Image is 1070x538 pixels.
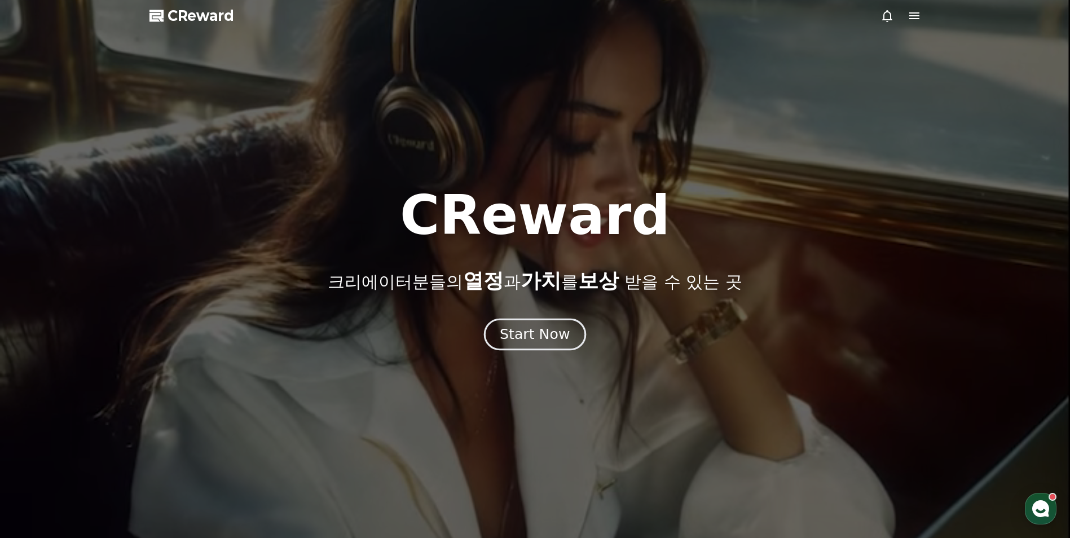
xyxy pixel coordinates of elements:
[578,269,619,292] span: 보상
[328,270,742,292] p: 크리에이터분들의 과 를 받을 수 있는 곳
[500,325,570,344] div: Start Now
[168,7,234,25] span: CReward
[146,358,217,386] a: 설정
[3,358,74,386] a: 홈
[484,319,586,351] button: Start Now
[149,7,234,25] a: CReward
[400,188,670,242] h1: CReward
[36,374,42,383] span: 홈
[521,269,561,292] span: 가치
[463,269,504,292] span: 열정
[174,374,188,383] span: 설정
[486,330,584,341] a: Start Now
[103,375,117,384] span: 대화
[74,358,146,386] a: 대화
